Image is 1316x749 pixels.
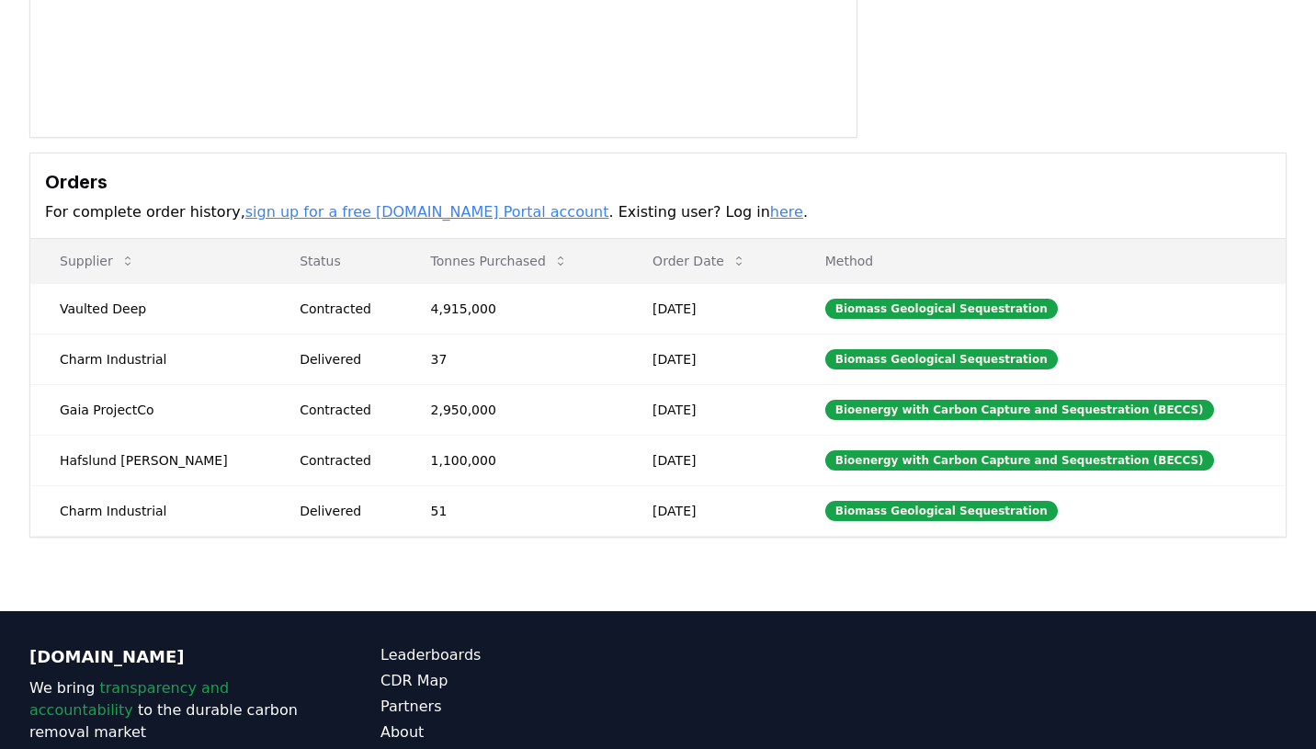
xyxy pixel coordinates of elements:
[623,334,796,384] td: [DATE]
[245,203,609,221] a: sign up for a free [DOMAIN_NAME] Portal account
[30,334,270,384] td: Charm Industrial
[380,644,658,666] a: Leaderboards
[380,721,658,743] a: About
[825,349,1058,369] div: Biomass Geological Sequestration
[402,384,624,435] td: 2,950,000
[300,451,386,470] div: Contracted
[45,243,150,279] button: Supplier
[300,300,386,318] div: Contracted
[30,384,270,435] td: Gaia ProjectCo
[811,252,1271,270] p: Method
[825,450,1214,471] div: Bioenergy with Carbon Capture and Sequestration (BECCS)
[770,203,803,221] a: here
[300,502,386,520] div: Delivered
[30,283,270,334] td: Vaulted Deep
[825,400,1214,420] div: Bioenergy with Carbon Capture and Sequestration (BECCS)
[402,283,624,334] td: 4,915,000
[416,243,583,279] button: Tonnes Purchased
[638,243,761,279] button: Order Date
[623,384,796,435] td: [DATE]
[623,283,796,334] td: [DATE]
[380,696,658,718] a: Partners
[300,350,386,369] div: Delivered
[623,435,796,485] td: [DATE]
[825,299,1058,319] div: Biomass Geological Sequestration
[30,435,270,485] td: Hafslund [PERSON_NAME]
[623,485,796,536] td: [DATE]
[29,677,307,743] p: We bring to the durable carbon removal market
[402,435,624,485] td: 1,100,000
[29,679,229,719] span: transparency and accountability
[825,501,1058,521] div: Biomass Geological Sequestration
[29,644,307,670] p: [DOMAIN_NAME]
[300,401,386,419] div: Contracted
[45,201,1271,223] p: For complete order history, . Existing user? Log in .
[402,485,624,536] td: 51
[285,252,386,270] p: Status
[45,168,1271,196] h3: Orders
[30,485,270,536] td: Charm Industrial
[380,670,658,692] a: CDR Map
[402,334,624,384] td: 37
